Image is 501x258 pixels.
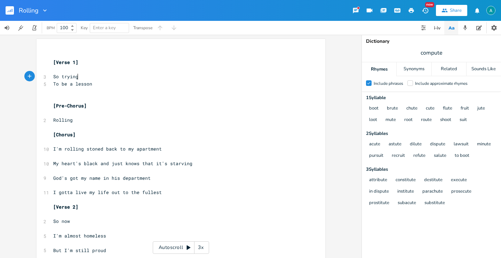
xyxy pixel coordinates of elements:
button: root [404,117,413,123]
button: prostitute [369,200,389,206]
button: salute [434,153,446,159]
span: [Verse 1] [53,59,78,65]
div: New [425,2,434,7]
button: subacute [398,200,416,206]
button: chute [406,106,417,112]
button: refute [413,153,426,159]
div: Synonyms [397,62,431,76]
span: My heart's black and just knows that it's starving [53,160,192,167]
div: 3 Syllable s [366,167,497,172]
div: Related [432,62,466,76]
button: pursuit [369,153,383,159]
span: I'm almost homeless [53,233,106,239]
button: flute [443,106,452,112]
span: [Verse 2] [53,204,78,210]
button: cute [426,106,435,112]
span: [Chorus] [53,131,75,138]
span: Enter a key [93,25,116,31]
button: attribute [369,177,387,183]
button: prosecute [451,189,471,195]
div: Transpose [133,26,152,30]
div: Share [450,7,462,14]
div: BPM [47,26,55,30]
div: Include approximate rhymes [415,81,468,86]
div: Sounds Like [467,62,501,76]
img: Alex [486,6,495,15]
button: fruit [461,106,469,112]
button: route [421,117,432,123]
button: execute [451,177,467,183]
span: Rolling [19,7,39,14]
button: loot [369,117,377,123]
div: Include phrases [374,81,403,86]
div: Autoscroll [153,241,209,254]
button: parachute [422,189,443,195]
button: recruit [392,153,405,159]
button: constitute [396,177,416,183]
button: jute [477,106,485,112]
span: To be a lesson [53,81,92,87]
button: Share [436,5,467,16]
button: lawsuit [454,142,469,147]
button: brute [387,106,398,112]
button: mute [385,117,396,123]
span: I'm rolling stoned back to my apartment [53,146,162,152]
button: institute [397,189,414,195]
button: astute [389,142,401,147]
button: minute [477,142,491,147]
div: Key [81,26,88,30]
button: boot [369,106,379,112]
div: Dictionary [366,39,497,44]
span: [Pre-Chorus] [53,103,87,109]
button: in dispute [369,189,389,195]
button: dispute [430,142,445,147]
span: But I'm still proud [53,247,106,253]
button: shoot [440,117,451,123]
span: Rolling [53,117,73,123]
span: compute [421,49,443,57]
button: suit [460,117,467,123]
span: I gotta live my life out to the fullest [53,189,162,195]
button: substitute [424,200,445,206]
div: Rhymes [362,62,396,76]
div: 2 Syllable s [366,131,497,136]
button: New [418,4,432,17]
div: 1 Syllable [366,96,497,100]
button: destitute [424,177,443,183]
button: acute [369,142,380,147]
span: So now [53,218,70,224]
div: 3x [194,241,207,254]
span: So trying [53,73,78,80]
button: dilute [410,142,422,147]
span: God's got my name in his department [53,175,151,181]
button: to boot [455,153,469,159]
